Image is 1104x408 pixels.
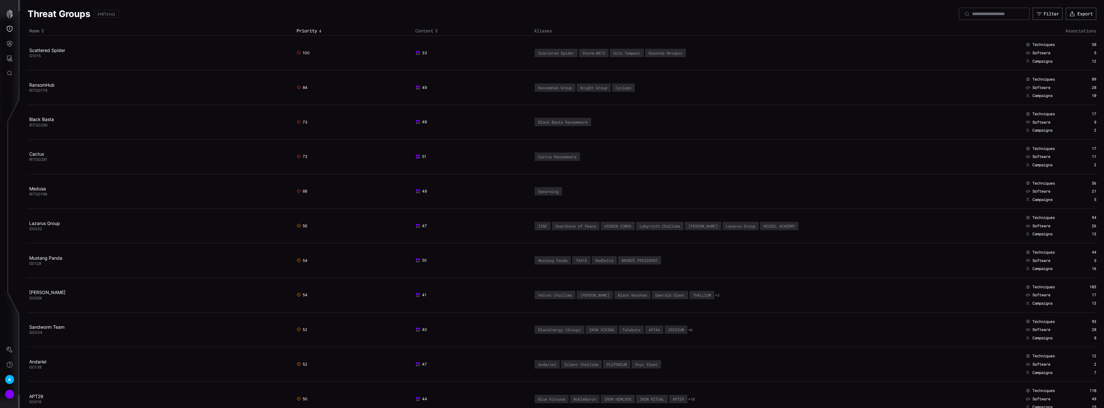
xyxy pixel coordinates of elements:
div: Emerald Sleet [655,293,685,297]
span: G0032 [29,226,42,231]
div: Toggle sort direction [29,28,293,34]
span: 33 [415,50,427,56]
button: A [0,372,19,387]
span: 40 [415,327,427,332]
span: 50 [415,258,427,263]
span: G0094 [29,296,42,300]
div: 49 [1076,396,1096,402]
div: BlackEnergy (Group) [538,327,581,332]
div: APT44 [649,327,660,332]
div: 13 [1076,301,1096,306]
div: Lazarus Group [726,224,755,228]
span: 56 [297,223,307,229]
span: Campaigns [1032,231,1053,237]
div: Knight Group [580,85,607,90]
div: IRON HEMLOCK [604,397,631,401]
div: 93 [1076,319,1096,324]
span: Techniques [1032,388,1055,393]
div: Velvet Chollima [538,293,572,297]
span: Software [1032,258,1050,263]
div: 5 [1076,50,1096,56]
div: Silent Chollima [565,362,598,367]
span: 48 [415,119,427,125]
span: Software [1032,154,1050,159]
span: Software [1032,85,1050,90]
div: 94 [1076,215,1096,220]
div: Onyx Sleet [635,362,658,367]
span: IRTG0290 [29,123,48,127]
a: APT29 [29,394,43,399]
span: 41 [415,292,427,298]
span: 73 [297,154,307,159]
span: Software [1032,50,1050,56]
div: Guardians of Peace [556,224,596,228]
span: Techniques [1032,146,1055,151]
div: Filter [1044,11,1059,17]
a: Black Basta [29,117,54,122]
a: Sandworm Team [29,324,65,330]
span: Techniques [1032,42,1055,47]
div: 5 [1076,197,1096,202]
span: Content [415,28,433,34]
span: 54 [297,292,307,298]
span: 100 [297,50,310,56]
div: NobleBaron [574,397,596,401]
div: 2 [1076,162,1096,168]
span: Techniques [1032,284,1055,290]
div: 28 [1076,327,1096,332]
div: 16 [1076,266,1096,271]
button: Filter [1033,8,1063,20]
div: Black Banshee [618,293,647,297]
div: Toggle sort direction [415,28,531,34]
span: Software [1032,362,1050,367]
div: APT29 [673,397,684,401]
button: +3 [715,293,720,298]
div: 110 [1076,388,1096,393]
span: IRTG0291 [29,157,47,162]
div: Scattered Spider [538,51,574,55]
div: IRIDIUM [668,327,684,332]
div: NICKEL ACADEMY [763,224,795,228]
div: 28 [1076,85,1096,90]
div: Cyclops [616,85,631,90]
button: Export [1066,8,1096,20]
span: 49 [415,189,427,194]
span: Priority [297,28,317,34]
span: 52 [297,327,307,332]
span: A [8,376,11,383]
a: RansomHub [29,82,55,88]
div: 103 [1076,284,1096,290]
a: Mustang Panda [29,255,62,261]
th: Aliases [532,26,889,36]
div: Mustang Panda [538,258,567,263]
span: Software [1032,189,1050,194]
span: G1015 [29,53,41,58]
span: 73 [297,120,307,125]
div: [PERSON_NAME] [688,224,718,228]
div: Cactus Ransomware [538,154,576,159]
button: +10 [688,397,695,402]
div: TA416 [576,258,587,263]
div: 21 [1076,189,1096,194]
div: Blue Kitsune [538,397,565,401]
span: Techniques [1032,77,1055,82]
button: +6 [688,327,693,333]
h1: Threat Groups [28,8,91,20]
div: 26 [1076,223,1096,229]
span: 49 [415,85,427,90]
span: 51 [415,154,426,159]
a: Lazarus Group [29,221,60,226]
span: Campaigns [1032,128,1053,133]
span: Campaigns [1032,335,1053,341]
span: Techniques [1032,215,1055,220]
div: 2 [1076,362,1096,367]
div: 10 [1076,93,1096,98]
span: Techniques [1032,319,1055,324]
span: 47 [415,362,427,367]
div: ZINC [538,224,547,228]
span: 44 [415,396,427,402]
div: 5 [1076,258,1096,263]
span: Campaigns [1032,370,1053,375]
span: 68 [297,189,307,194]
span: Software [1032,292,1050,298]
